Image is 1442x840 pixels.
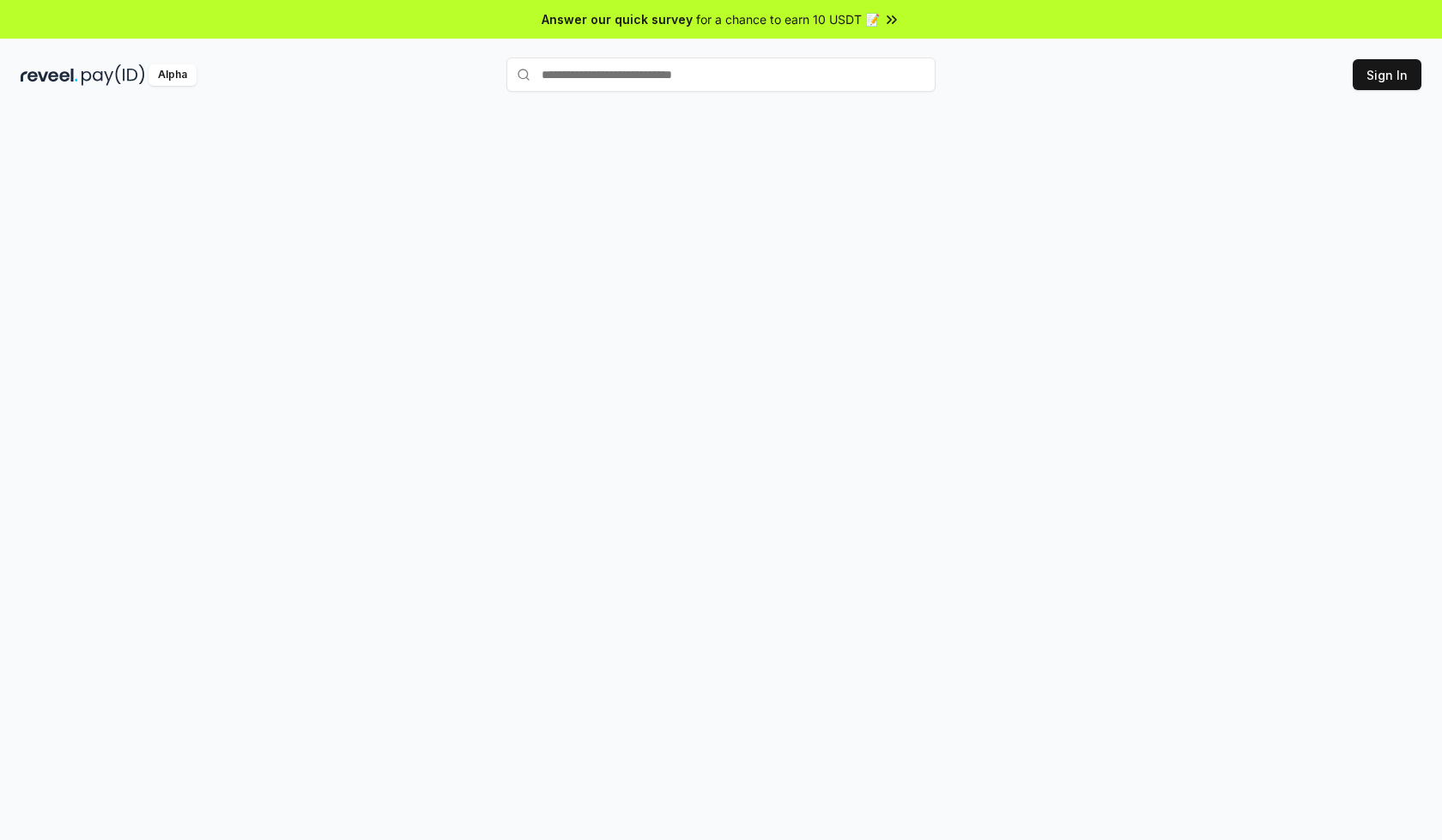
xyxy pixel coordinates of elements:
[542,10,693,28] span: Answer our quick survey
[696,10,880,28] span: for a chance to earn 10 USDT 📝
[21,64,78,86] img: reveel_dark
[148,64,197,86] div: Alpha
[1353,59,1421,90] button: Sign In
[82,64,145,86] img: pay_id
